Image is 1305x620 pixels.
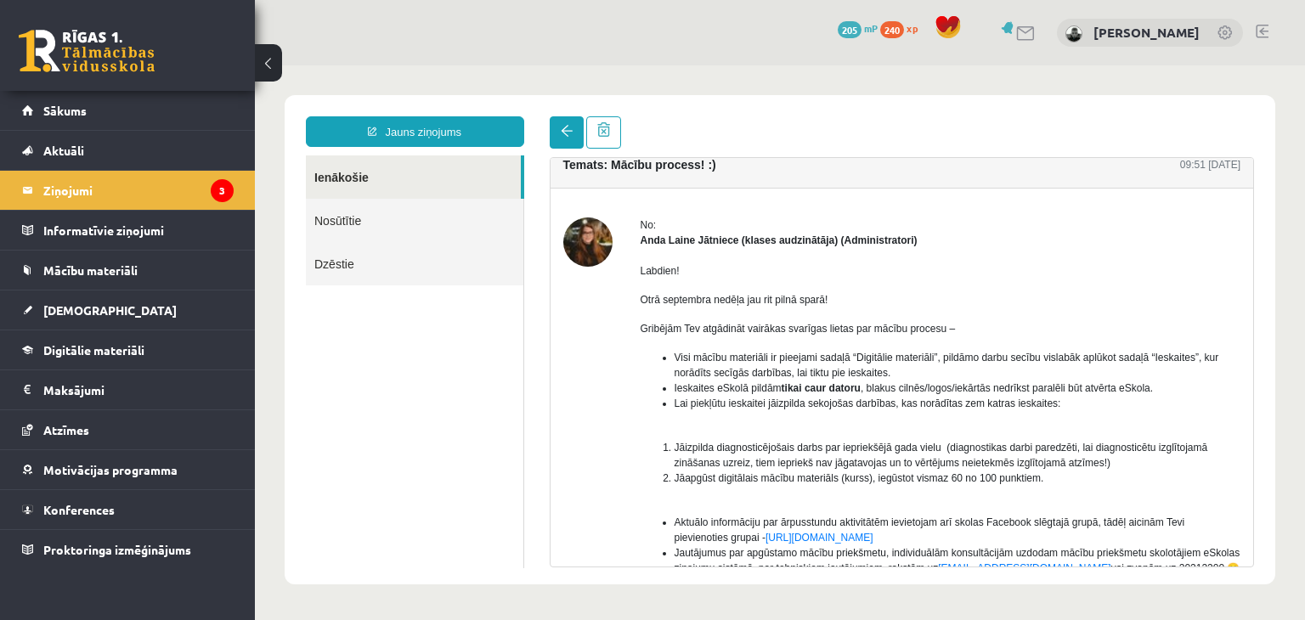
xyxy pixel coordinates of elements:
[43,342,144,358] span: Digitālie materiāli
[43,262,138,278] span: Mācību materiāli
[43,171,234,210] legend: Ziņojumi
[420,407,789,419] span: Jāapgūst digitālais mācību materiāls (kurss), iegūstot vismaz 60 no 100 punktiem.
[864,21,878,35] span: mP
[386,169,663,181] strong: Anda Laine Jātniece (klases audzinātāja) (Administratori)
[43,103,87,118] span: Sākums
[22,330,234,369] a: Digitālie materiāli
[386,257,701,269] span: Gribējām Tev atgādināt vairākas svarīgas lietas par mācību procesu –
[22,370,234,409] a: Maksājumi
[22,251,234,290] a: Mācību materiāli
[907,21,918,35] span: xp
[22,490,234,529] a: Konferences
[43,370,234,409] legend: Maksājumi
[511,466,619,478] a: [URL][DOMAIN_NAME]
[420,317,899,329] span: Ieskaites eSkolā pildām , blakus cilnēs/logos/iekārtās nedrīkst paralēli būt atvērta eSkola.
[420,286,964,313] span: Visi mācību materiāli ir pieejami sadaļā “Digitālie materiāli”, pildāmo darbu secību vislabāk apl...
[43,143,84,158] span: Aktuāli
[1065,25,1082,42] img: Mārtiņš Balodis
[51,133,268,177] a: Nosūtītie
[420,376,953,403] span: Jāizpilda diagnosticējošais darbs par iepriekšējā gada vielu (diagnostikas darbi paredzēti, lai d...
[22,530,234,569] a: Proktoringa izmēģinājums
[22,211,234,250] a: Informatīvie ziņojumi
[386,200,425,211] span: Labdien!
[22,410,234,449] a: Atzīmes
[386,152,986,167] div: No:
[1093,24,1200,41] a: [PERSON_NAME]
[972,497,985,509] span: 😊
[420,482,986,509] span: Jautājumus par apgūstamo mācību priekšmetu, individuālām konsultācijām uzdodam mācību priekšmetu ...
[838,21,862,38] span: 205
[308,152,358,201] img: Anda Laine Jātniece (klases audzinātāja)
[683,497,856,509] a: [EMAIL_ADDRESS][DOMAIN_NAME]
[386,228,573,240] span: Otrā septembra nedēļa jau rit pilnā sparā!
[880,21,904,38] span: 240
[43,462,178,477] span: Motivācijas programma
[43,502,115,517] span: Konferences
[43,542,191,557] span: Proktoringa izmēģinājums
[22,450,234,489] a: Motivācijas programma
[22,91,234,130] a: Sākums
[420,451,930,478] span: Aktuālo informāciju par ārpusstundu aktivitātēm ievietojam arī skolas Facebook slēgtajā grupā, tā...
[22,171,234,210] a: Ziņojumi3
[43,422,89,437] span: Atzīmes
[308,93,461,106] h4: Temats: Mācību process! :)
[22,131,234,170] a: Aktuāli
[43,211,234,250] legend: Informatīvie ziņojumi
[51,177,268,220] a: Dzēstie
[51,51,269,82] a: Jauns ziņojums
[527,317,606,329] b: tikai caur datoru
[925,92,986,107] div: 09:51 [DATE]
[211,179,234,202] i: 3
[43,302,177,318] span: [DEMOGRAPHIC_DATA]
[22,290,234,330] a: [DEMOGRAPHIC_DATA]
[838,21,878,35] a: 205 mP
[880,21,926,35] a: 240 xp
[51,90,266,133] a: Ienākošie
[420,332,806,344] span: Lai piekļūtu ieskaitei jāizpilda sekojošas darbības, kas norādītas zem katras ieskaites:
[19,30,155,72] a: Rīgas 1. Tālmācības vidusskola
